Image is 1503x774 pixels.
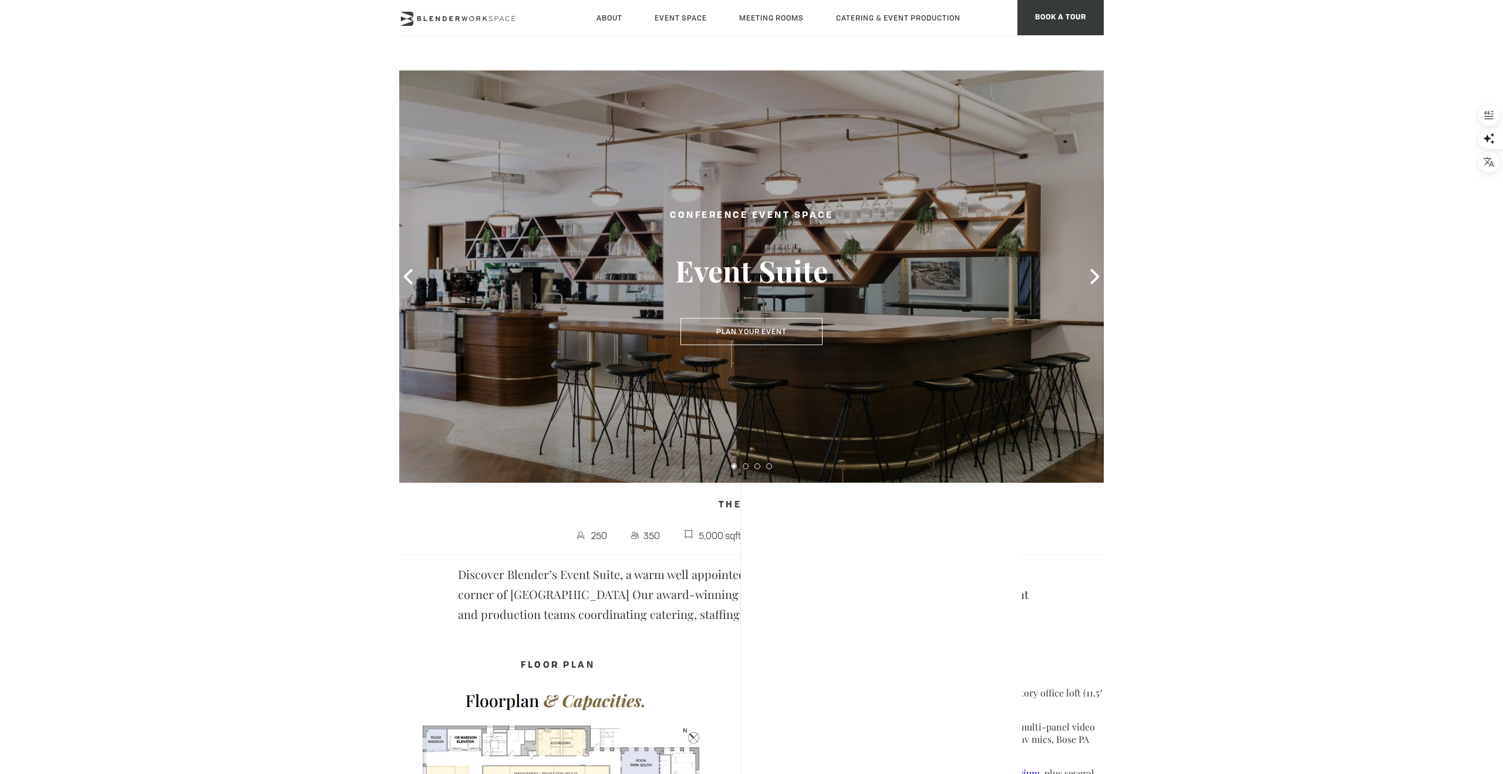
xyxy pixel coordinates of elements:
button: Plan Your Event [680,318,823,345]
h2: Conference Event Space [616,208,887,223]
h3: Event Suite [616,253,887,289]
h4: FLOOR PLAN [399,655,716,677]
span: 250 [588,526,610,545]
p: Discover Blender’s Event Suite, a warm well appointed corporate event space conveniently located ... [458,564,1045,624]
span: 5,000 sqft [696,526,744,545]
span: 350 [641,526,663,545]
h4: The Space [399,494,1104,517]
